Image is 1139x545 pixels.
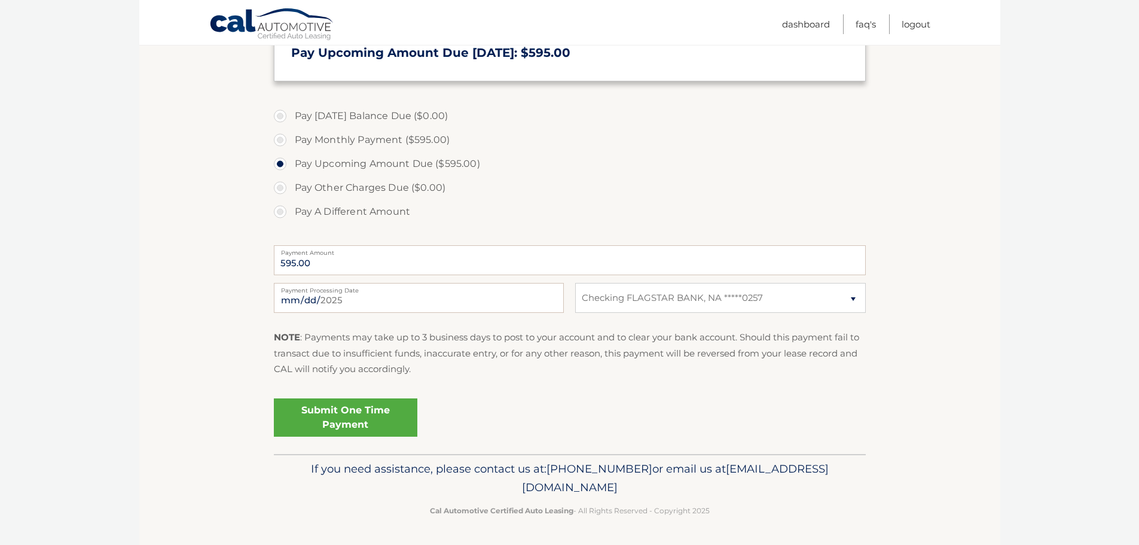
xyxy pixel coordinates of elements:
[274,104,866,128] label: Pay [DATE] Balance Due ($0.00)
[274,398,417,437] a: Submit One Time Payment
[274,245,866,275] input: Payment Amount
[902,14,930,34] a: Logout
[856,14,876,34] a: FAQ's
[282,504,858,517] p: - All Rights Reserved - Copyright 2025
[274,200,866,224] label: Pay A Different Amount
[291,45,848,60] h3: Pay Upcoming Amount Due [DATE]: $595.00
[274,331,300,343] strong: NOTE
[546,462,652,476] span: [PHONE_NUMBER]
[209,8,335,42] a: Cal Automotive
[274,283,564,293] label: Payment Processing Date
[274,330,866,377] p: : Payments may take up to 3 business days to post to your account and to clear your bank account....
[274,176,866,200] label: Pay Other Charges Due ($0.00)
[430,506,573,515] strong: Cal Automotive Certified Auto Leasing
[274,152,866,176] label: Pay Upcoming Amount Due ($595.00)
[274,283,564,313] input: Payment Date
[782,14,830,34] a: Dashboard
[274,128,866,152] label: Pay Monthly Payment ($595.00)
[274,245,866,255] label: Payment Amount
[282,459,858,498] p: If you need assistance, please contact us at: or email us at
